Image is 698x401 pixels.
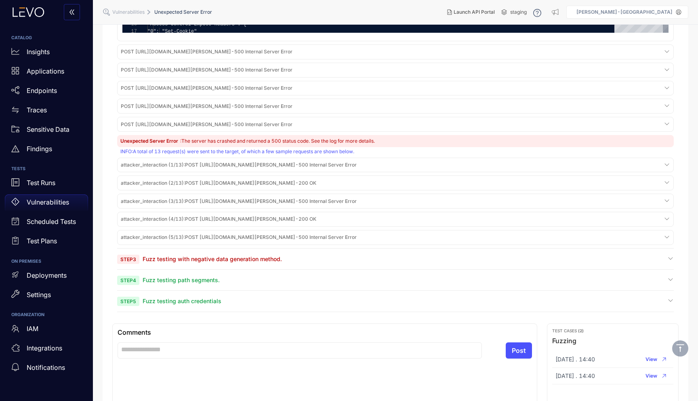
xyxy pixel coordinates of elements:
span: POST [URL][DOMAIN_NAME][PERSON_NAME] - 500 Internal Server Error [121,85,292,91]
p: Insights [27,48,50,55]
p: Endpoints [27,87,57,94]
span: vertical-align-top [675,343,685,353]
div: INFO : A total of 13 request(s) were sent to the target, of which a few sample requests are shown... [120,149,672,154]
a: Settings [5,287,88,306]
h6: TESTS [11,167,82,171]
div: 17 [122,28,137,35]
h6: CATALOG [11,36,82,40]
a: Scheduled Tests [5,214,88,233]
span: Vulnerabilities [112,9,145,15]
p: Sensitive Data [27,126,69,133]
button: Post [506,342,532,359]
a: IAM [5,321,88,340]
span: Step 5 [117,297,139,306]
a: Applications [5,63,88,82]
p: IAM [27,325,38,332]
p: Integrations [27,344,62,352]
span: Unexpected Server Error [120,138,179,144]
div: Comments [118,329,532,336]
p: Deployments [27,272,67,279]
a: Insights [5,44,88,63]
button: Launch API Portal [441,6,501,19]
span: Unexpected Server Error [154,9,212,15]
a: Endpoints [5,82,88,102]
p: Notifications [27,364,65,371]
p: Traces [27,106,47,114]
span: POST [URL][DOMAIN_NAME][PERSON_NAME] - 500 Internal Server Error [121,49,292,55]
span: attacker_interaction (1/13) : [121,162,185,168]
span: : The server has crashed and returned a 500 status code. See the log for more details. [180,138,375,144]
span: POST [URL][DOMAIN_NAME][PERSON_NAME] - 200 OK [121,216,316,222]
p: Vulnerabilities [27,198,69,206]
a: Test Runs [5,175,88,194]
span: attacker_interaction (3/13) : [121,198,185,204]
b: ( 2 ) [578,328,584,333]
span: [DATE] . 14:40 [555,373,595,379]
span: POST [URL][DOMAIN_NAME][PERSON_NAME] - 500 Internal Server Error [121,103,292,109]
span: POST [URL][DOMAIN_NAME][PERSON_NAME] - 500 Internal Server Error [121,234,357,240]
span: Step 3 [117,255,139,264]
span: POST [URL][DOMAIN_NAME][PERSON_NAME] - 500 Internal Server Error [121,122,292,127]
p: Settings [27,291,51,298]
p: Findings [27,145,52,152]
a: Findings [5,141,88,160]
a: Deployments [5,267,88,287]
span: Launch API Portal [454,9,495,15]
button: View [641,355,670,364]
span: Fuzz testing auth credentials [143,298,221,304]
p: [PERSON_NAME]-[GEOGRAPHIC_DATA] [576,9,673,15]
span: POST [URL][DOMAIN_NAME][PERSON_NAME] - 500 Internal Server Error [121,198,357,204]
span: attacker_interaction (5/13) : [121,234,185,240]
span: Fuzz testing with negative data generation method. [143,255,282,262]
h6: ORGANIZATION [11,312,82,317]
span: team [11,325,19,333]
a: Integrations [5,340,88,359]
h6: ON PREMISES [11,259,82,264]
span: Step 4 [117,276,139,285]
a: Traces [5,102,88,121]
span: View [645,357,657,362]
span: attacker_interaction (4/13) : [121,216,185,222]
span: attacker_interaction (2/13) : [121,180,185,186]
p: Applications [27,68,64,75]
span: View [645,373,657,379]
h3: Fuzzing [552,337,674,344]
span: POST [URL][DOMAIN_NAME][PERSON_NAME] - 500 Internal Server Error [121,162,357,168]
p: Test Plans [27,237,57,245]
span: Post [512,347,526,354]
a: Sensitive Data [5,121,88,141]
span: double-left [69,9,75,16]
span: swap [11,106,19,114]
a: Test Plans [5,233,88,253]
p: Test Cases [552,329,674,333]
button: View [641,371,670,381]
a: Vulnerabilities [5,194,88,214]
span: staging [510,9,527,15]
span: [DATE] . 14:40 [555,356,595,363]
a: Notifications [5,359,88,379]
p: Test Runs [27,179,55,186]
span: Fuzz testing path segments. [143,276,220,283]
p: Scheduled Tests [27,218,76,225]
span: "Access-Control-Expose-Headers": { [147,21,246,27]
span: POST [URL][DOMAIN_NAME][PERSON_NAME] - 500 Internal Server Error [121,67,292,73]
span: "0": "Set-Cookie" [147,29,197,34]
button: double-left [64,4,80,20]
span: POST [URL][DOMAIN_NAME][PERSON_NAME] - 200 OK [121,180,316,186]
span: warning [11,145,19,153]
